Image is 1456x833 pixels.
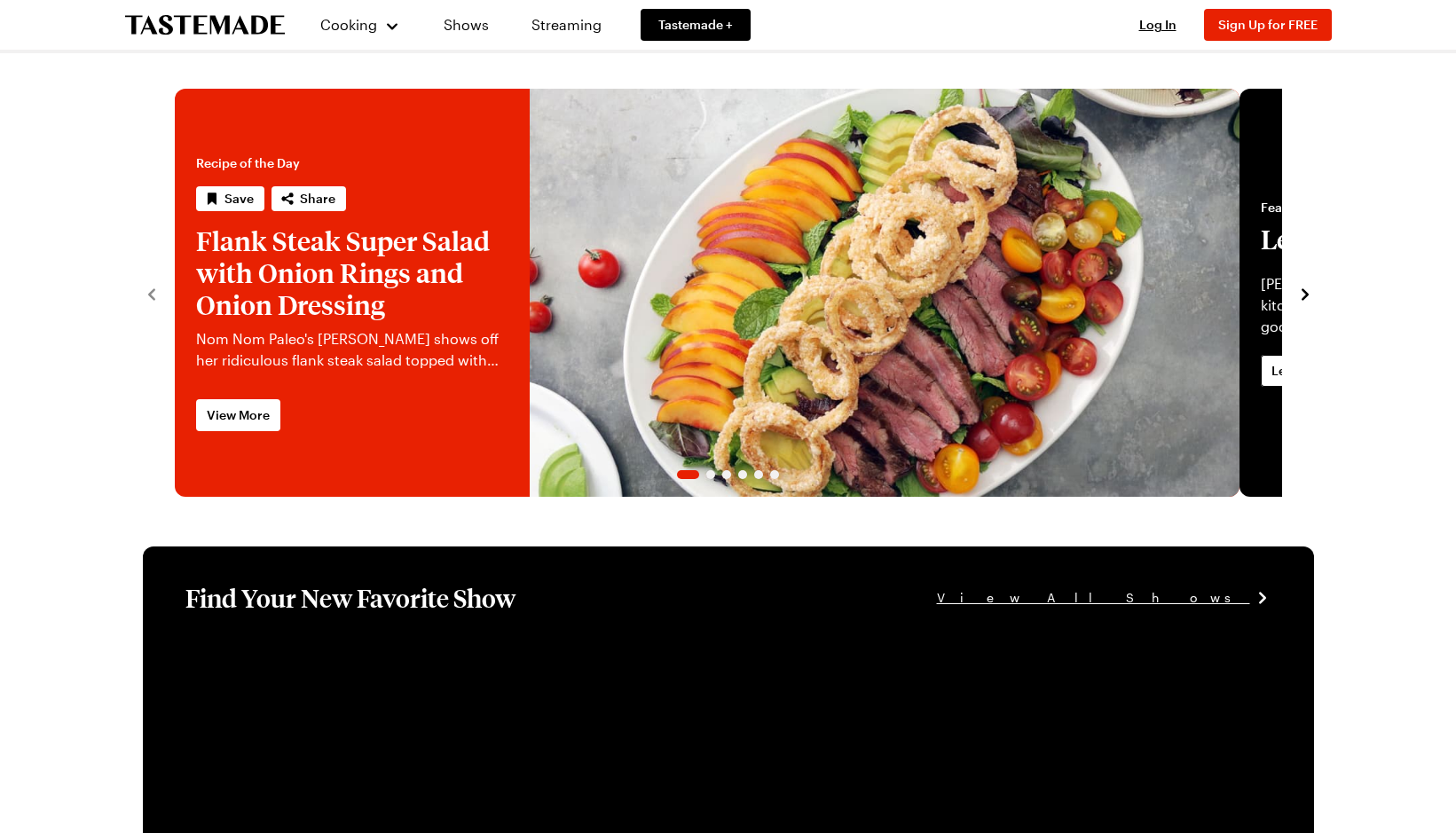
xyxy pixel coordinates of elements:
[300,190,335,208] span: Share
[320,16,377,33] span: Cooking
[641,9,751,41] a: Tastemade +
[196,186,264,211] button: Save recipe
[738,470,747,479] span: Go to slide 4
[559,640,801,657] a: View full content for [object Object]
[320,4,401,46] button: Cooking
[224,190,254,208] span: Save
[1271,362,1340,380] span: Learn More
[272,186,346,211] button: Share
[1122,16,1193,34] button: Log In
[770,470,779,479] span: Go to slide 6
[722,470,731,479] span: Go to slide 3
[658,16,733,34] span: Tastemade +
[207,406,270,424] span: View More
[937,588,1271,608] a: View All Shows
[1218,17,1318,32] span: Sign Up for FREE
[933,640,1175,657] a: View full content for [object Object]
[754,470,763,479] span: Go to slide 5
[196,399,280,431] a: View More
[1296,282,1314,303] button: navigate to next item
[1261,355,1350,387] a: Learn More
[185,582,516,614] h1: Find Your New Favorite Show
[677,470,699,479] span: Go to slide 1
[143,282,161,303] button: navigate to previous item
[125,15,285,35] a: To Tastemade Home Page
[706,470,715,479] span: Go to slide 2
[175,89,1240,497] div: 1 / 6
[1204,9,1332,41] button: Sign Up for FREE
[937,588,1250,608] span: View All Shows
[185,640,428,657] a: View full content for [object Object]
[1139,17,1177,32] span: Log In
